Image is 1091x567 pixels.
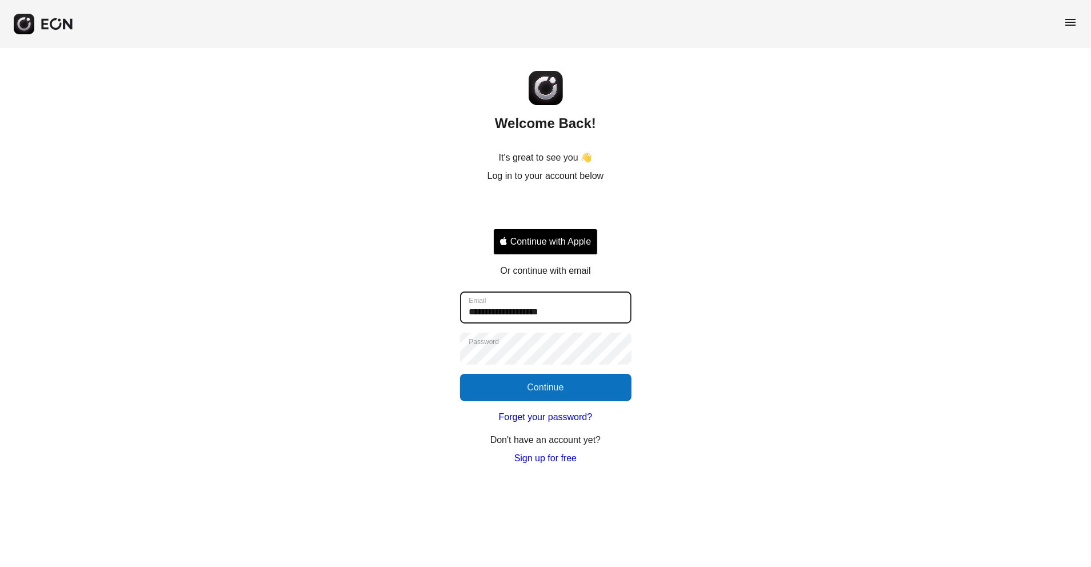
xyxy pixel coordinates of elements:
p: It's great to see you 👋 [499,151,593,165]
button: Continue [460,374,632,401]
a: Forget your password? [499,410,593,424]
a: Sign up for free [514,452,577,465]
h2: Welcome Back! [495,114,596,133]
p: Log in to your account below [487,169,604,183]
button: Signin with apple ID [493,229,598,255]
span: menu [1064,15,1077,29]
p: Don't have an account yet? [490,433,601,447]
p: Or continue with email [500,264,590,278]
label: Password [469,337,499,346]
iframe: Sign in with Google Button [487,195,604,221]
label: Email [469,296,486,305]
